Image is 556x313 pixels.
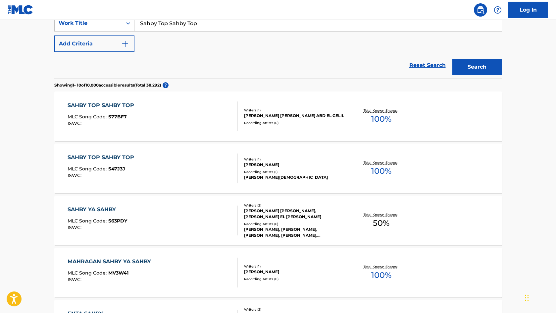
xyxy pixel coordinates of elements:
span: 100 % [371,165,391,177]
a: Public Search [474,3,487,17]
div: [PERSON_NAME] [PERSON_NAME], [PERSON_NAME] EL [PERSON_NAME] [244,208,344,220]
div: [PERSON_NAME], [PERSON_NAME], [PERSON_NAME], [PERSON_NAME], [PERSON_NAME] [244,226,344,238]
form: Search Form [54,15,502,79]
div: Recording Artists ( 0 ) [244,277,344,282]
span: ISWC : [68,277,83,282]
span: 100 % [371,113,391,125]
div: Recording Artists ( 0 ) [244,120,344,125]
p: Total Known Shares: [364,264,399,269]
div: [PERSON_NAME][DEMOGRAPHIC_DATA] [244,174,344,180]
div: Drag [525,288,529,308]
a: SAHBY TOP SAHBY TOPMLC Song Code:S77BF7ISWC:Writers (1)[PERSON_NAME] [PERSON_NAME] ABD EL GELILRe... [54,92,502,141]
span: ISWC : [68,224,83,230]
a: MAHRAGAN SAHBY YA SAHBYMLC Song Code:MV3W41ISWC:Writers (1)[PERSON_NAME]Recording Artists (0)Tota... [54,248,502,297]
span: MLC Song Code : [68,114,108,120]
span: MV3W41 [108,270,128,276]
a: Reset Search [406,58,449,73]
p: Total Known Shares: [364,212,399,217]
span: ISWC : [68,120,83,126]
iframe: Chat Widget [523,281,556,313]
a: SAHBY TOP SAHBY TOPMLC Song Code:S47J3JISWC:Writers (1)[PERSON_NAME]Recording Artists (1)[PERSON_... [54,144,502,193]
img: MLC Logo [8,5,33,15]
p: Total Known Shares: [364,108,399,113]
div: [PERSON_NAME] [PERSON_NAME] ABD EL GELIL [244,113,344,119]
div: Help [491,3,504,17]
div: SAHBY YA SAHBY [68,206,127,214]
button: Search [452,59,502,75]
div: Writers ( 2 ) [244,203,344,208]
span: S47J3J [108,166,125,172]
img: 9d2ae6d4665cec9f34b9.svg [121,40,129,48]
div: Writers ( 1 ) [244,157,344,162]
div: Writers ( 1 ) [244,264,344,269]
span: MLC Song Code : [68,270,108,276]
div: Work Title [59,19,118,27]
div: Recording Artists ( 1 ) [244,169,344,174]
p: Showing 1 - 10 of 10,000 accessible results (Total 38,292 ) [54,82,161,88]
span: S77BF7 [108,114,127,120]
span: MLC Song Code : [68,218,108,224]
span: MLC Song Code : [68,166,108,172]
div: [PERSON_NAME] [244,162,344,168]
div: Recording Artists ( 6 ) [244,221,344,226]
div: SAHBY TOP SAHBY TOP [68,154,137,161]
a: Log In [508,2,548,18]
p: Total Known Shares: [364,160,399,165]
div: MAHRAGAN SAHBY YA SAHBY [68,258,154,266]
span: S63PDY [108,218,127,224]
div: Writers ( 1 ) [244,108,344,113]
span: ISWC : [68,172,83,178]
span: ? [163,82,169,88]
img: help [494,6,502,14]
button: Add Criteria [54,35,134,52]
div: [PERSON_NAME] [244,269,344,275]
div: Writers ( 2 ) [244,307,344,312]
div: SAHBY TOP SAHBY TOP [68,101,137,109]
a: SAHBY YA SAHBYMLC Song Code:S63PDYISWC:Writers (2)[PERSON_NAME] [PERSON_NAME], [PERSON_NAME] EL [... [54,196,502,245]
span: 100 % [371,269,391,281]
span: 50 % [373,217,389,229]
img: search [477,6,484,14]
